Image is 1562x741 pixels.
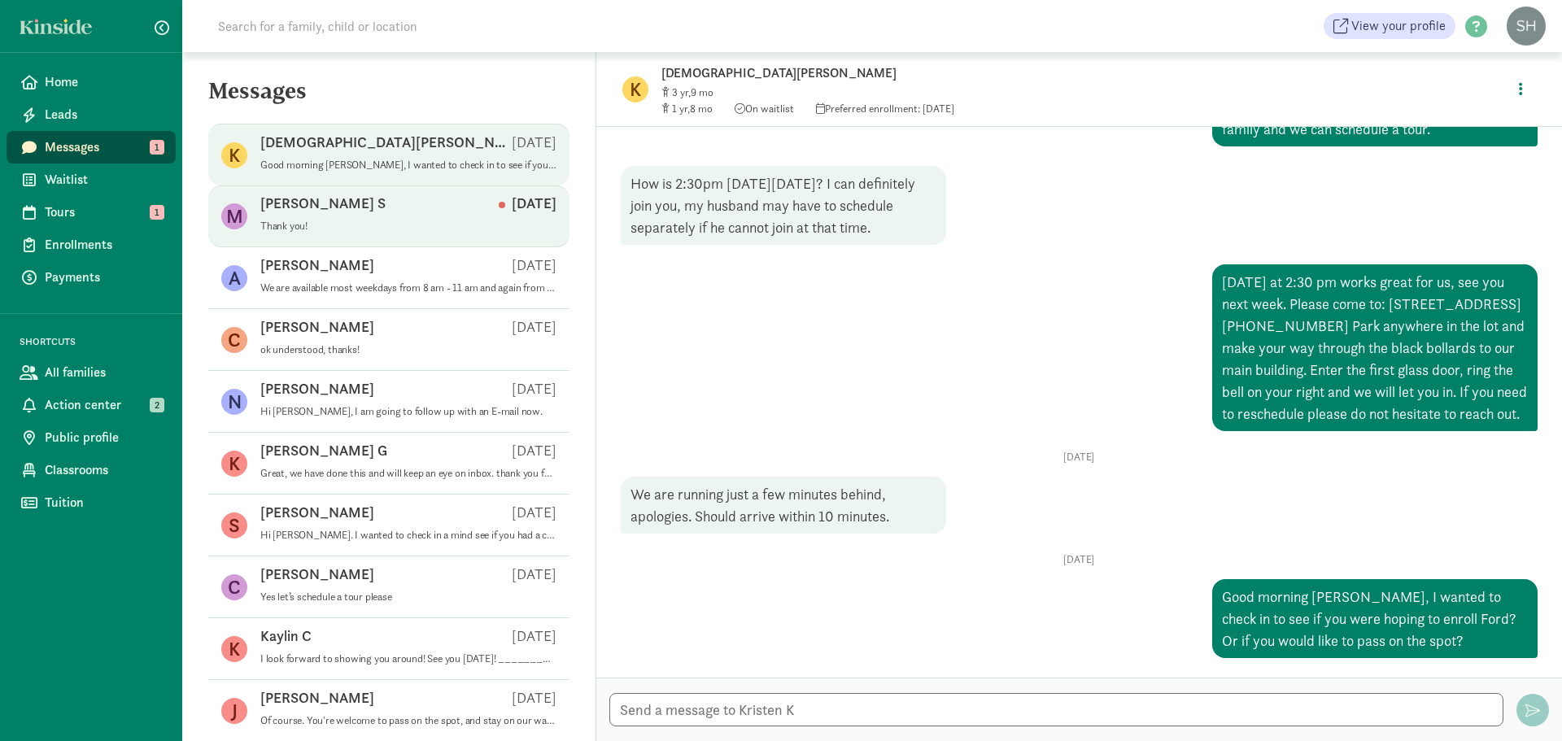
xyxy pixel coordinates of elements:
p: Hi [PERSON_NAME], I am going to follow up with an E-mail now. [260,405,556,418]
span: Preferred enrollment: [DATE] [816,102,954,116]
a: View your profile [1324,13,1455,39]
div: We are running just a few minutes behind, apologies. Should arrive within 10 minutes. [621,477,946,534]
p: [DATE] [621,451,1538,464]
p: [DATE] [512,379,556,399]
p: Hi [PERSON_NAME]. I wanted to check in a mind see if you had a chance to look over our infant pos... [260,529,556,542]
input: Search for a family, child or location [208,10,665,42]
span: Tours [45,203,163,222]
figure: K [221,636,247,662]
p: [DATE] [512,626,556,646]
figure: J [221,698,247,724]
p: [PERSON_NAME] [260,255,374,275]
p: [PERSON_NAME] [260,503,374,522]
figure: S [221,512,247,538]
p: [PERSON_NAME] G [260,441,387,460]
p: Of course. You're welcome to pass on the spot, and stay on our waitlist. [260,714,556,727]
span: On waitlist [735,102,794,116]
span: 2 [150,398,164,412]
div: [DATE] at 2:30 pm works great for us, see you next week. Please come to: [STREET_ADDRESS] [PHONE_... [1212,264,1538,431]
p: [DATE] [512,133,556,152]
div: Good morning [PERSON_NAME], I wanted to check in to see if you were hoping to enroll Ford? Or if ... [1212,579,1538,658]
p: [PERSON_NAME] [260,379,374,399]
p: Yes let’s schedule a tour please [260,591,556,604]
a: Tuition [7,486,176,519]
p: Good morning [PERSON_NAME], I wanted to check in to see if you were hoping to enroll Ford? Or if ... [260,159,556,172]
span: All families [45,363,163,382]
span: Tuition [45,493,163,512]
a: Tours 1 [7,196,176,229]
a: Payments [7,261,176,294]
a: Home [7,66,176,98]
a: All families [7,356,176,389]
a: Leads [7,98,176,131]
span: 1 [150,205,164,220]
a: Enrollments [7,229,176,261]
span: Home [45,72,163,92]
figure: K [221,142,247,168]
p: [DATE] [512,441,556,460]
p: [DATE] [512,255,556,275]
span: 1 [150,140,164,155]
p: ok understood, thanks! [260,343,556,356]
a: Public profile [7,421,176,454]
span: Payments [45,268,163,287]
p: [DATE] [621,553,1538,566]
span: Enrollments [45,235,163,255]
figure: K [622,76,648,102]
span: Classrooms [45,460,163,480]
span: Messages [45,137,163,157]
p: [PERSON_NAME] [260,688,374,708]
p: [DEMOGRAPHIC_DATA][PERSON_NAME] [260,133,512,152]
a: Messages 1 [7,131,176,163]
figure: N [221,389,247,415]
p: Thank you! [260,220,556,233]
span: View your profile [1351,16,1446,36]
a: Waitlist [7,163,176,196]
h5: Messages [182,78,596,117]
a: Action center 2 [7,389,176,421]
p: I look forward to showing you around! See you [DATE]! ________________________________ From: Kins... [260,652,556,665]
figure: A [221,265,247,291]
span: 1 [672,102,690,116]
span: Waitlist [45,170,163,190]
p: [DATE] [512,503,556,522]
p: [DEMOGRAPHIC_DATA][PERSON_NAME] [661,62,1174,85]
span: 3 [672,85,691,99]
p: [PERSON_NAME] [260,317,374,337]
span: 9 [691,85,713,99]
p: [DATE] [512,688,556,708]
p: Great, we have done this and will keep an eye on inbox. thank you for your help [260,467,556,480]
p: [DATE] [512,317,556,337]
span: Public profile [45,428,163,447]
span: 8 [690,102,713,116]
p: We are available most weekdays from 8 am - 11 am and again from 2-3:30 pm. Please let me know if ... [260,281,556,294]
p: [PERSON_NAME] [260,564,374,584]
span: Action center [45,395,163,415]
div: How is 2:30pm [DATE][DATE]? I can definitely join you, my husband may have to schedule separately... [621,166,946,245]
figure: K [221,451,247,477]
figure: C [221,574,247,600]
figure: M [221,203,247,229]
p: [PERSON_NAME] S [260,194,386,213]
p: [DATE] [512,564,556,584]
figure: C [221,327,247,353]
p: Kaylin C [260,626,312,646]
span: Leads [45,105,163,124]
a: Classrooms [7,454,176,486]
p: [DATE] [499,194,556,213]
